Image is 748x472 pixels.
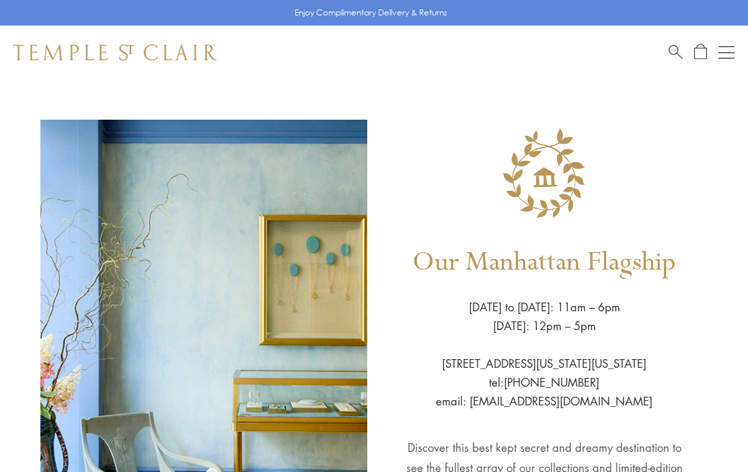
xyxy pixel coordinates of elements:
p: [STREET_ADDRESS][US_STATE][US_STATE] tel:[PHONE_NUMBER] email: [EMAIL_ADDRESS][DOMAIN_NAME] [436,336,652,411]
p: [DATE] to [DATE]: 11am – 6pm [DATE]: 12pm – 5pm [469,298,620,336]
h1: Our Manhattan Flagship [412,227,676,298]
a: Search [669,44,683,61]
p: Enjoy Complimentary Delivery & Returns [295,6,447,19]
button: Open navigation [718,44,735,61]
a: Open Shopping Bag [694,44,707,61]
img: Temple St. Clair [13,44,217,61]
iframe: Gorgias live chat messenger [681,409,735,459]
